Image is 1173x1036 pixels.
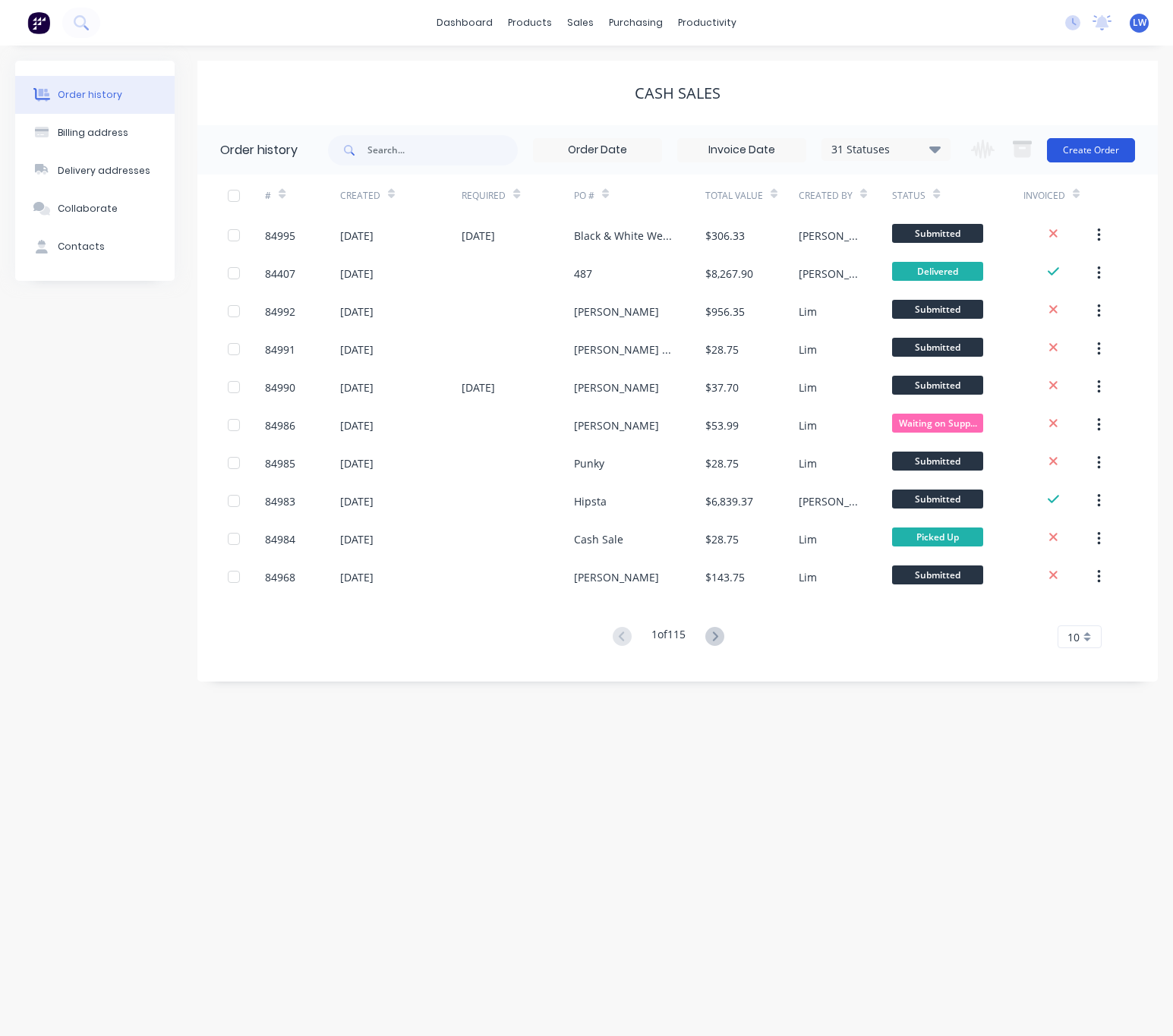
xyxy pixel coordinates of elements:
[15,114,175,152] button: Billing address
[670,11,744,34] div: productivity
[462,189,506,203] div: Required
[340,417,374,433] div: [DATE]
[15,76,175,114] button: Order history
[500,11,560,34] div: products
[265,189,271,203] div: #
[635,84,721,102] div: Cash Sales
[892,490,983,509] span: Submitted
[58,202,118,216] div: Collaborate
[705,379,739,395] div: $37.70
[799,531,817,547] div: Lim
[265,175,340,216] div: #
[340,493,374,509] div: [DATE]
[462,175,574,216] div: Required
[429,11,500,34] a: dashboard
[892,452,983,471] span: Submitted
[58,126,128,140] div: Billing address
[705,342,739,357] div: $28.75
[799,455,817,471] div: Lim
[15,190,175,228] button: Collaborate
[1133,16,1146,30] span: LW
[15,152,175,190] button: Delivery addresses
[705,304,745,320] div: $956.35
[1047,138,1135,162] button: Create Order
[265,342,295,357] div: 84991
[892,414,983,433] span: Waiting on Supp...
[892,262,983,281] span: Delivered
[560,11,601,34] div: sales
[574,304,659,320] div: [PERSON_NAME]
[265,228,295,244] div: 84995
[58,164,150,178] div: Delivery addresses
[705,175,799,216] div: Total Value
[799,175,892,216] div: Created By
[651,626,686,648] div: 1 of 115
[265,417,295,433] div: 84986
[799,493,862,509] div: [PERSON_NAME]
[27,11,50,34] img: Factory
[220,141,298,159] div: Order history
[705,417,739,433] div: $53.99
[799,266,862,282] div: [PERSON_NAME]
[705,569,745,585] div: $143.75
[574,379,659,395] div: [PERSON_NAME]
[705,228,745,244] div: $306.33
[367,135,518,165] input: Search...
[265,569,295,585] div: 84968
[574,175,705,216] div: PO #
[340,569,374,585] div: [DATE]
[574,228,675,244] div: Black & White Westgate
[892,376,983,395] span: Submitted
[705,531,739,547] div: $28.75
[892,300,983,319] span: Submitted
[892,565,983,584] span: Submitted
[265,455,295,471] div: 84985
[1023,175,1099,216] div: Invoiced
[892,175,1023,216] div: Status
[15,228,175,266] button: Contacts
[574,266,592,282] div: 487
[892,224,983,243] span: Submitted
[265,493,295,509] div: 84983
[799,417,817,433] div: Lim
[340,455,374,471] div: [DATE]
[799,304,817,320] div: Lim
[705,266,753,282] div: $8,267.90
[601,11,670,34] div: purchasing
[799,228,862,244] div: [PERSON_NAME]
[574,342,675,357] div: [PERSON_NAME] Van Der [PERSON_NAME]
[799,569,817,585] div: Lim
[462,379,495,395] div: [DATE]
[340,531,374,547] div: [DATE]
[822,141,950,158] div: 31 Statuses
[574,493,607,509] div: Hipsta
[892,527,983,546] span: Picked Up
[574,455,604,471] div: Punky
[265,379,295,395] div: 84990
[340,342,374,357] div: [DATE]
[265,531,295,547] div: 84984
[574,531,623,547] div: Cash Sale
[678,139,806,162] input: Invoice Date
[892,189,925,203] div: Status
[574,417,659,433] div: [PERSON_NAME]
[892,338,983,357] span: Submitted
[340,266,374,282] div: [DATE]
[799,189,853,203] div: Created By
[340,304,374,320] div: [DATE]
[265,266,295,282] div: 84407
[705,455,739,471] div: $28.75
[1067,629,1080,645] span: 10
[799,379,817,395] div: Lim
[1023,189,1065,203] div: Invoiced
[462,228,495,244] div: [DATE]
[705,189,763,203] div: Total Value
[340,228,374,244] div: [DATE]
[265,304,295,320] div: 84992
[574,569,659,585] div: [PERSON_NAME]
[58,240,105,253] div: Contacts
[574,189,594,203] div: PO #
[340,189,380,203] div: Created
[705,493,753,509] div: $6,839.37
[340,379,374,395] div: [DATE]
